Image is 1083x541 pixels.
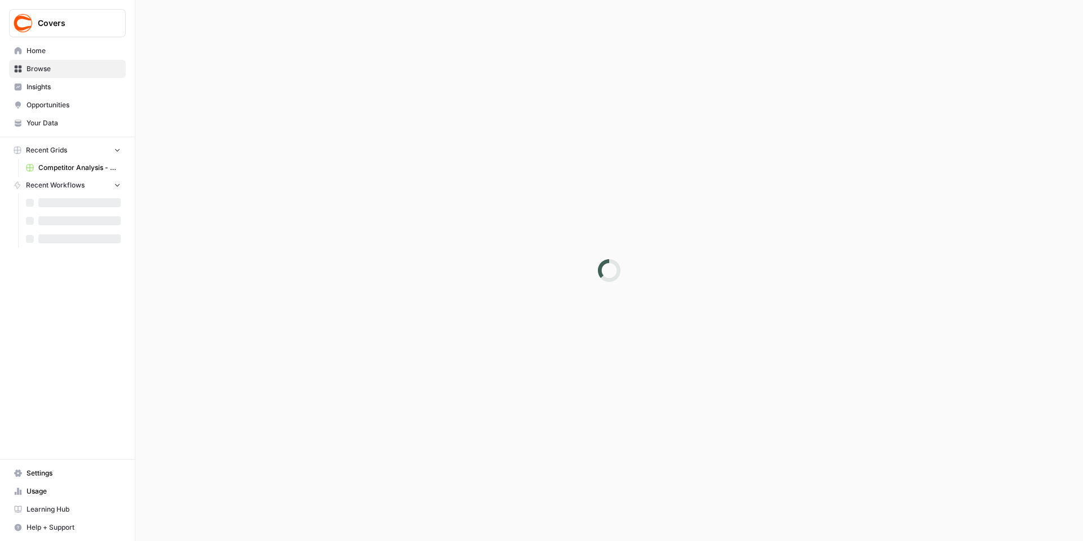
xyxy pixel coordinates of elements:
span: Help + Support [27,522,121,533]
img: Covers Logo [13,13,33,33]
span: Usage [27,486,121,496]
button: Workspace: Covers [9,9,126,37]
span: Learning Hub [27,504,121,514]
a: Opportunities [9,96,126,114]
span: Insights [27,82,121,92]
span: Recent Workflows [26,180,85,190]
span: Recent Grids [26,145,67,155]
span: Covers [38,18,106,29]
a: Home [9,42,126,60]
span: Opportunities [27,100,121,110]
span: Home [27,46,121,56]
span: Your Data [27,118,121,128]
a: Competitor Analysis - URL Specific Grid [21,159,126,177]
a: Learning Hub [9,500,126,518]
span: Settings [27,468,121,478]
button: Help + Support [9,518,126,536]
a: Insights [9,78,126,96]
span: Competitor Analysis - URL Specific Grid [38,163,121,173]
a: Settings [9,464,126,482]
button: Recent Grids [9,142,126,159]
a: Browse [9,60,126,78]
a: Your Data [9,114,126,132]
a: Usage [9,482,126,500]
button: Recent Workflows [9,177,126,194]
span: Browse [27,64,121,74]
